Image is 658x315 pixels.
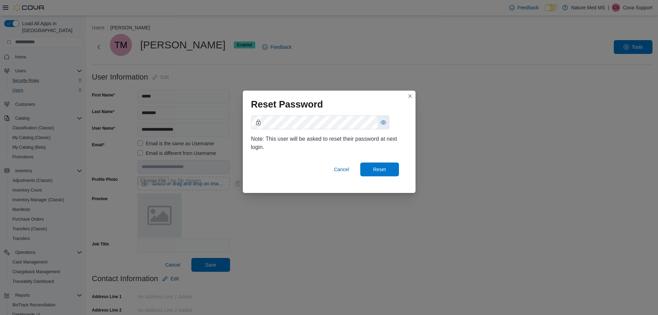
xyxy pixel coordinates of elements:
[373,166,386,173] span: Reset
[378,116,389,129] button: Show password as plain text. Note: this will visually expose your password on the screen.
[360,163,399,176] button: Reset
[406,92,414,100] button: Closes this modal window
[331,163,352,176] button: Cancel
[334,166,349,173] span: Cancel
[251,99,323,110] h1: Reset Password
[251,135,407,151] div: Note: This user will be asked to reset their password at next login.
